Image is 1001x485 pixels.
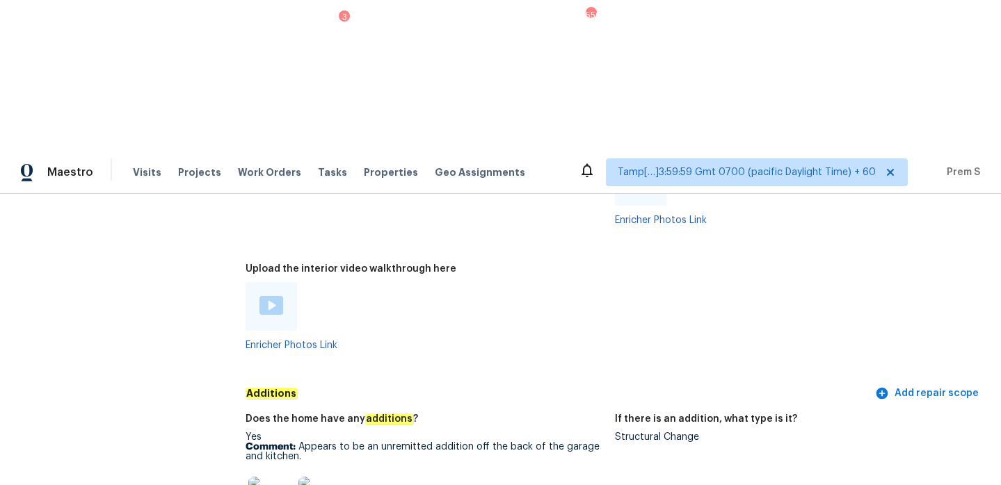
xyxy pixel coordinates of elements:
span: Work Orders [238,165,301,179]
b: Comment: [246,442,296,452]
h5: Upload the interior video walkthrough here [246,264,456,274]
em: Additions [246,388,297,399]
span: Visits [133,165,161,179]
span: Add repair scope [878,385,979,402]
em: additions [365,413,413,425]
h5: Does the home have any ? [246,414,418,424]
h5: If there is an addition, what type is it? [615,414,797,424]
a: Play Video [259,296,283,317]
a: Enricher Photos Link [615,215,707,225]
img: Play Video [259,296,283,315]
button: Add repair scope [872,381,984,406]
span: Maestro [47,165,93,179]
span: Geo Assignments [435,165,525,179]
span: Tamp[…]3:59:59 Gmt 0700 (pacific Daylight Time) + 60 [618,165,876,179]
span: Tasks [318,167,347,177]
span: Prem S [941,165,980,179]
span: Properties [364,165,418,179]
div: Structural Change [615,432,973,442]
p: Appears to be an unremitted addition off the back of the garage and kitchen. [246,442,604,461]
a: Enricher Photos Link [246,340,337,350]
span: Projects [178,165,221,179]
